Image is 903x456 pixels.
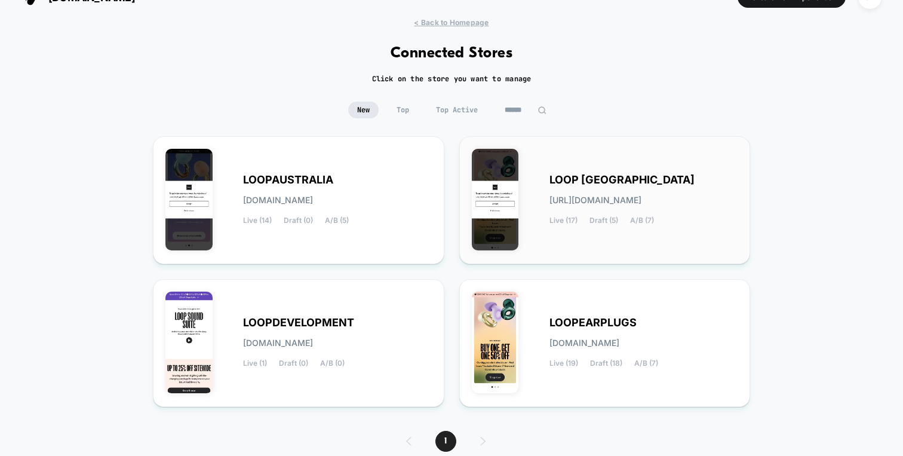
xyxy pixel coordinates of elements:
span: 1 [435,431,456,452]
h1: Connected Stores [391,45,513,62]
span: New [348,102,379,118]
img: LOOPDEVELOPMENT [165,292,213,393]
span: Live (19) [549,359,578,368]
span: Top Active [427,102,487,118]
img: LOOP_UNITED_STATES [472,149,519,250]
span: A/B (7) [634,359,658,368]
span: Draft (0) [279,359,308,368]
span: [DOMAIN_NAME] [243,196,313,204]
span: Live (14) [243,216,272,225]
img: LOOPAUSTRALIA [165,149,213,250]
span: LOOPDEVELOPMENT [243,319,354,327]
span: LOOP [GEOGRAPHIC_DATA] [549,176,695,184]
span: Draft (0) [284,216,313,225]
img: LOOPEARPLUGS [472,292,519,393]
span: LOOPAUSTRALIA [243,176,333,184]
span: Live (1) [243,359,267,368]
span: LOOPEARPLUGS [549,319,637,327]
span: A/B (5) [325,216,349,225]
span: A/B (7) [630,216,654,225]
span: Draft (18) [590,359,622,368]
span: A/B (0) [320,359,345,368]
img: edit [537,106,546,115]
span: [DOMAIN_NAME] [243,339,313,347]
span: [URL][DOMAIN_NAME] [549,196,641,204]
span: Live (17) [549,216,578,225]
span: [DOMAIN_NAME] [549,339,619,347]
span: Top [388,102,418,118]
h2: Click on the store you want to manage [372,74,532,84]
span: Draft (5) [589,216,618,225]
span: < Back to Homepage [414,18,489,27]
